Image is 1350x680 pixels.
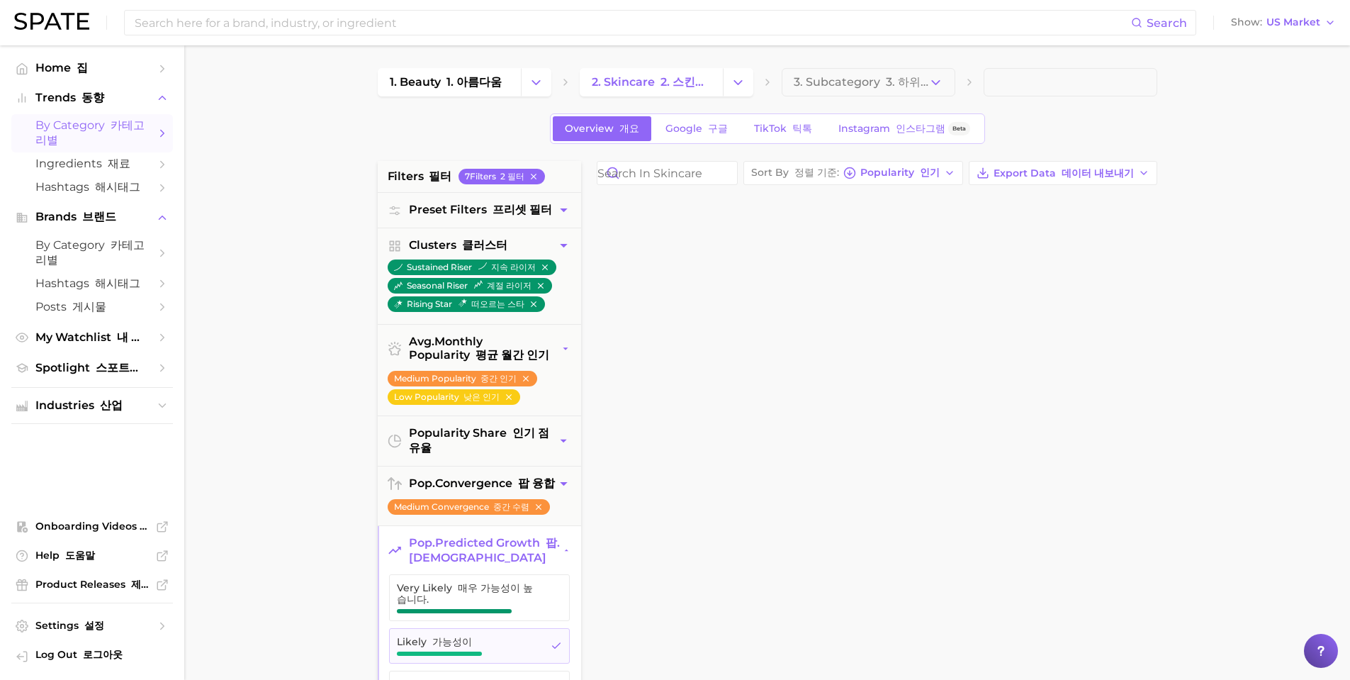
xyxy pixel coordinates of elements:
font: 데이터 내보내기 [1062,167,1134,179]
a: TikTok 틱톡 [742,116,824,141]
font: 필터 [429,169,451,183]
button: sustained riser sustained riser지속 라이저 [388,260,556,275]
a: by Category 카테고리별 [11,114,173,152]
button: rising star rising star떠오르는 스타 [388,296,545,312]
span: Brands [35,211,149,223]
img: seasonal riser [474,280,483,289]
img: sustained riser [478,262,487,270]
span: Sort By [751,169,839,177]
font: 정렬 기준 [794,166,837,179]
span: Onboarding Videos [35,520,149,533]
a: by Category 카테고리별 [11,234,173,272]
font: 2. 스킨케어 [660,75,718,89]
a: Posts 게시물 [11,296,173,319]
font: 해시태그 [95,180,140,194]
span: TikTok [754,123,812,135]
font: 동향 [81,91,104,104]
span: 3. Subcategory [794,76,928,89]
button: Change Category [521,68,551,96]
span: Beta [952,123,966,135]
span: monthly popularity [409,335,561,363]
button: Medium Popularity 중간 인기 [388,371,537,386]
font: 1. 아름다움 [446,75,502,89]
font: 제품 출시 [131,578,174,591]
font: 스포트라이트 [96,361,164,374]
font: 낮은 인기 [463,391,500,402]
span: Preset Filters [409,203,552,218]
a: Overview 개요 [553,116,651,141]
span: Hashtags [35,277,149,291]
button: popularity share 인기 점유율 [378,416,581,466]
button: Medium Convergence 중간 수렴 [388,499,550,515]
button: avg.monthly popularity 평균 월간 인기 [378,325,581,373]
font: 산업 [100,398,123,412]
span: Clusters [409,238,507,253]
a: Log out. Currently logged in with e-mail ch_park@cms-lab.co.kr. [11,644,173,669]
font: 클러스터 [462,238,507,252]
abbr: average [409,335,434,348]
span: by Category [35,238,149,268]
span: Overview [565,123,639,135]
img: rising star [394,300,403,308]
font: 가능성이 [432,635,472,648]
button: Clusters 클러스터 [378,228,581,263]
span: Hashtags [35,180,149,195]
button: pop.convergence 팝 융합 [378,467,581,501]
span: Very Likely [397,582,541,605]
font: 프리셋 필터 [493,203,552,216]
font: 집 [77,61,88,74]
button: 7Filters 2 필터 [459,169,545,184]
font: 해시태그 [95,277,140,290]
button: Industries 산업 [11,395,173,416]
span: Trends [35,91,149,104]
font: 내 관심 목록 [117,330,179,344]
font: 계절 라이저 [472,280,531,291]
font: 설정 [84,619,104,632]
font: 인기 [920,166,940,179]
span: Export Data [994,167,1134,179]
button: pop.predicted growth 팝. [DEMOGRAPHIC_DATA] [378,526,581,574]
button: 3. Subcategory 3. 하위 카테고리 [782,68,955,96]
font: 매우 가능성이 높습니다. [397,581,533,606]
font: 게시물 [72,300,106,313]
button: ShowUS Market [1227,13,1339,32]
input: Search in skincare [597,162,737,184]
a: Spotlight 스포트라이트 [11,357,173,380]
span: popularity share [409,426,558,456]
span: US Market [1266,18,1320,26]
font: 구글 [708,122,728,135]
font: 2 필터 [500,171,524,182]
span: Spotlight [35,361,149,376]
a: Ingredients 재료 [11,152,173,176]
a: Onboarding Videos 온보딩 비디오 [11,515,173,537]
font: 중간 수렴 [493,501,529,512]
font: 도움말 [65,549,95,562]
button: Preset Filters 프리셋 필터 [378,193,581,228]
span: Settings [35,619,149,632]
font: 3. 하위 카테고리 [886,75,969,89]
button: Sort By 정렬 기준Popularity 인기 [743,161,963,185]
img: sustained riser [394,263,403,272]
abbr: popularity index [409,536,435,550]
span: Industries [35,399,149,412]
span: Posts [35,300,149,315]
span: filters [388,168,451,185]
span: Likely [397,636,539,647]
font: 재료 [108,157,130,170]
span: 2. skincare [592,75,711,90]
span: My Watchlist [35,330,149,345]
span: Popularity [860,169,940,177]
font: 브랜드 [82,210,116,223]
img: seasonal riser [394,282,403,290]
span: Instagram [838,123,945,135]
button: Export Data 데이터 내보내기 [969,161,1157,185]
a: Instagram 인스타그램Beta [826,116,982,141]
span: Ingredients [35,157,149,172]
input: Search here for a brand, industry, or ingredient [133,11,1131,35]
font: 카테고리별 [35,238,145,267]
img: rising star [459,299,467,307]
a: My Watchlist 내 관심 목록 [11,326,173,350]
a: Google 구글 [653,116,740,141]
a: Hashtags 해시태그 [11,176,173,199]
a: Settings 설정 [11,615,173,637]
